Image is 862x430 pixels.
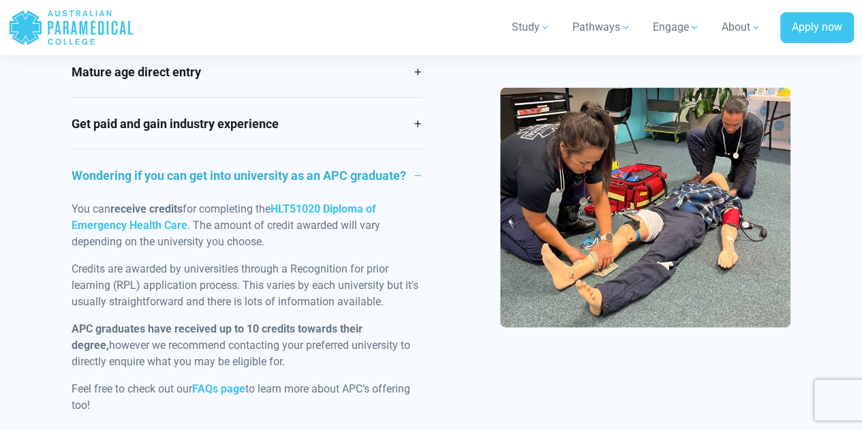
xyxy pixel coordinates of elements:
a: About [713,8,769,46]
a: Pathways [564,8,639,46]
a: Get paid and gain industry experience [72,98,422,149]
a: FAQs page [192,382,245,395]
span: Credits are awarded by universities through a Recognition for prior learning (RPL) application pr... [72,262,418,308]
a: Mature age direct entry [72,46,422,97]
p: however we recommend contacting your preferred university to directly enquire what you may be eli... [72,321,422,370]
span: You can for completing the . The amount of credit awarded will vary depending on the university y... [72,202,380,248]
p: Feel free to check out our to learn more about APC’s offering too! [72,381,422,414]
a: Study [504,8,559,46]
a: Wondering if you can get into university as an APC graduate? [72,150,422,201]
strong: receive credits [110,202,183,215]
a: Australian Paramedical College [8,5,134,50]
b: APC graduates have received up to 10 credits towards their degree, [72,322,363,352]
a: Engage [645,8,708,46]
a: Apply now [780,12,854,44]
